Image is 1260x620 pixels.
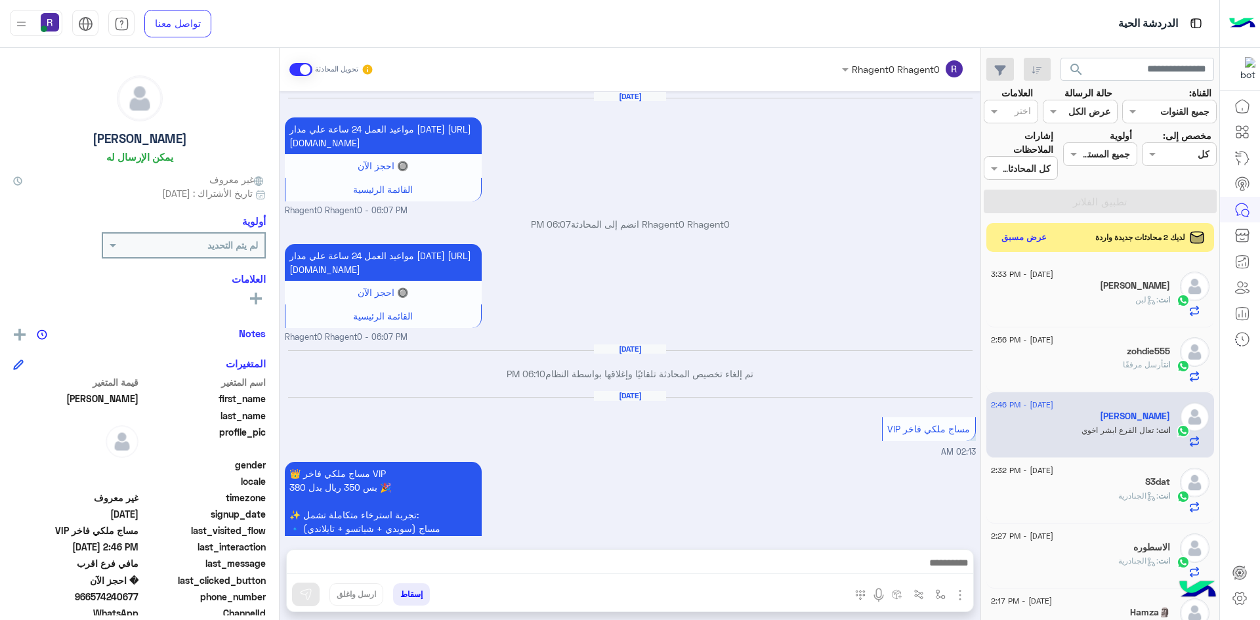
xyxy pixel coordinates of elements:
[162,186,253,200] span: تاريخ الأشتراك : [DATE]
[1180,468,1209,497] img: defaultAdmin.png
[1095,232,1185,243] span: لديك 2 محادثات جديدة واردة
[507,368,545,379] span: 06:10 PM
[353,184,413,195] span: القائمة الرئيسية
[114,16,129,31] img: tab
[37,329,47,340] img: notes
[141,458,266,472] span: gender
[13,458,138,472] span: null
[13,273,266,285] h6: العلامات
[913,589,924,600] img: Trigger scenario
[289,123,471,148] span: مواعيد العمل 24 ساعة علي مدار [DATE] [URL][DOMAIN_NAME]
[908,583,930,605] button: Trigger scenario
[141,606,266,620] span: ChannelId
[141,573,266,587] span: last_clicked_button
[299,588,312,601] img: send message
[78,16,93,31] img: tab
[13,375,138,389] span: قيمة المتغير
[1175,568,1221,613] img: hulul-logo.png
[1064,86,1112,100] label: حالة الرسالة
[93,131,187,146] h5: [PERSON_NAME]
[285,117,482,154] p: 20/8/2025, 6:07 PM
[1158,491,1170,501] span: انت
[141,524,266,537] span: last_visited_flow
[991,465,1053,476] span: [DATE] - 2:32 PM
[1177,294,1190,307] img: WhatsApp
[887,423,970,434] span: مساج ملكي فاخر VIP
[1158,425,1170,435] span: انت
[1123,360,1164,369] span: أرسل مرفقًا
[1133,542,1170,553] h5: الاسطوره
[106,425,138,458] img: defaultAdmin.png
[141,507,266,521] span: signup_date
[13,590,138,604] span: 966574240677
[13,16,30,32] img: profile
[106,151,173,163] h6: يمكن الإرسال له
[1100,411,1170,422] h5: محمد
[1177,424,1190,438] img: WhatsApp
[930,583,952,605] button: select flow
[13,524,138,537] span: مساج ملكي فاخر VIP
[1001,86,1033,100] label: العلامات
[935,589,946,600] img: select flow
[226,358,266,369] h6: المتغيرات
[141,375,266,389] span: اسم المتغير
[1177,360,1190,373] img: WhatsApp
[1110,129,1132,142] label: أولوية
[1177,556,1190,569] img: WhatsApp
[1188,15,1204,31] img: tab
[1118,556,1158,566] span: : الجنادرية
[1232,57,1255,81] img: 322853014244696
[13,573,138,587] span: � احجز الآن
[941,447,976,457] span: 02:13 AM
[393,583,430,606] button: إسقاط
[285,331,408,344] span: Rhagent0 Rhagent0 - 06:07 PM
[1158,556,1170,566] span: انت
[991,530,1053,542] span: [DATE] - 2:27 PM
[141,540,266,554] span: last_interaction
[531,218,571,230] span: 06:07 PM
[1145,476,1170,487] h5: S3dat
[1100,280,1170,291] h5: Imran Gujjr
[1229,10,1255,37] img: Logo
[41,13,59,31] img: userImage
[13,392,138,405] span: محمد
[594,92,666,101] h6: [DATE]
[285,205,408,217] span: Rhagent0 Rhagent0 - 06:07 PM
[329,583,383,606] button: ارسل واغلق
[353,310,413,321] span: القائمة الرئيسية
[996,228,1053,247] button: عرض مسبق
[1180,402,1209,432] img: defaultAdmin.png
[13,556,138,570] span: مافي فرع اقرب
[1068,62,1084,77] span: search
[358,287,408,298] span: 🔘 احجز الآن
[141,556,266,570] span: last_message
[1177,490,1190,503] img: WhatsApp
[141,590,266,604] span: phone_number
[594,391,666,400] h6: [DATE]
[141,392,266,405] span: first_name
[285,217,976,231] p: Rhagent0 Rhagent0 انضم إلى المحادثة
[1118,15,1178,33] p: الدردشة الحية
[1180,272,1209,301] img: defaultAdmin.png
[991,399,1053,411] span: [DATE] - 2:46 PM
[594,344,666,354] h6: [DATE]
[1158,295,1170,304] span: انت
[285,367,976,381] p: تم إلغاء تخصيص المحادثة تلقائيًا وإغلاقها بواسطة النظام
[289,250,471,275] span: مواعيد العمل 24 ساعة علي مدار [DATE] [URL][DOMAIN_NAME]
[984,190,1217,213] button: تطبيق الفلاتر
[13,491,138,505] span: غير معروف
[13,606,138,620] span: 2
[285,244,482,281] p: 20/8/2025, 6:07 PM
[855,590,866,600] img: make a call
[315,64,358,75] small: تحويل المحادثة
[1180,533,1209,563] img: defaultAdmin.png
[141,474,266,488] span: locale
[108,10,135,37] a: tab
[242,215,266,227] h6: أولوية
[141,425,266,455] span: profile_pic
[1118,491,1158,501] span: : الجنادرية
[117,76,162,121] img: defaultAdmin.png
[1060,58,1093,86] button: search
[1180,337,1209,367] img: defaultAdmin.png
[952,587,968,603] img: send attachment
